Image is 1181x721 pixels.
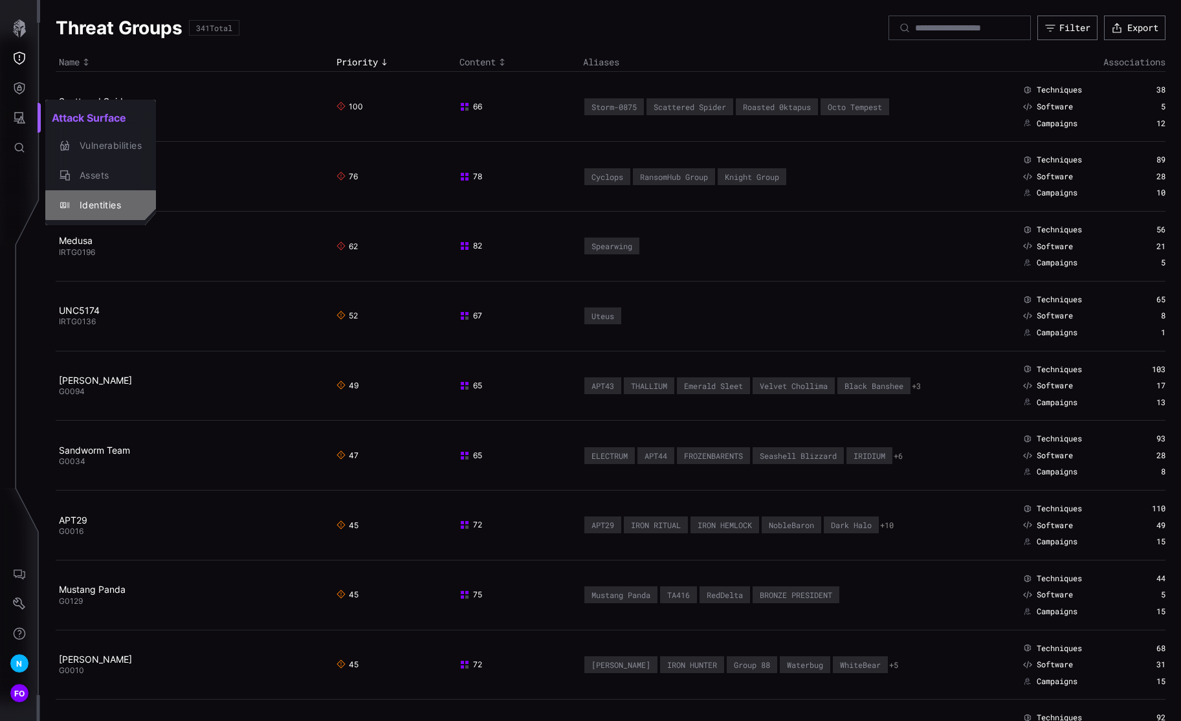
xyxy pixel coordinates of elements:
[45,190,156,220] button: Identities
[73,168,142,184] div: Assets
[45,161,156,190] button: Assets
[73,197,142,214] div: Identities
[45,105,156,131] h2: Attack Surface
[73,138,142,154] div: Vulnerabilities
[45,131,156,161] button: Vulnerabilities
